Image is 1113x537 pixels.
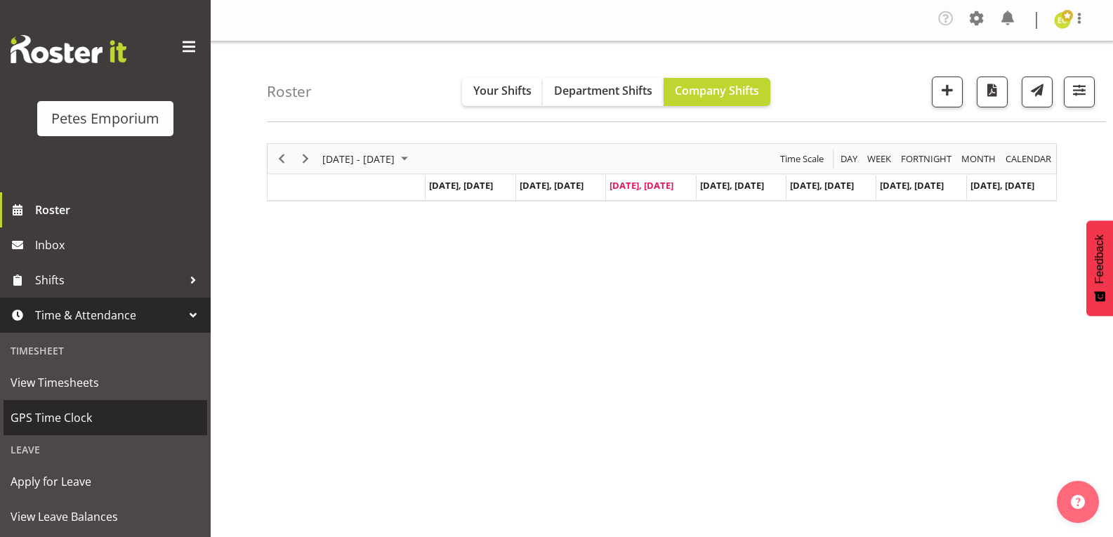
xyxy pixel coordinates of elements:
[664,78,770,106] button: Company Shifts
[35,234,204,256] span: Inbox
[1086,220,1113,316] button: Feedback - Show survey
[11,506,200,527] span: View Leave Balances
[35,199,204,220] span: Roster
[1003,150,1054,168] button: Month
[11,471,200,492] span: Apply for Leave
[959,150,999,168] button: Timeline Month
[321,150,396,168] span: [DATE] - [DATE]
[554,83,652,98] span: Department Shifts
[960,150,997,168] span: Month
[11,407,200,428] span: GPS Time Clock
[51,108,159,129] div: Petes Emporium
[320,150,414,168] button: September 01 - 07, 2025
[4,365,207,400] a: View Timesheets
[267,143,1057,201] div: Timeline Week of September 3, 2025
[899,150,954,168] button: Fortnight
[1004,150,1053,168] span: calendar
[865,150,894,168] button: Timeline Week
[473,83,532,98] span: Your Shifts
[4,336,207,365] div: Timesheet
[11,35,126,63] img: Rosterit website logo
[520,179,584,192] span: [DATE], [DATE]
[4,464,207,499] a: Apply for Leave
[779,150,825,168] span: Time Scale
[294,144,317,173] div: Next
[1022,77,1053,107] button: Send a list of all shifts for the selected filtered period to all rostered employees.
[839,150,859,168] span: Day
[977,77,1008,107] button: Download a PDF of the roster according to the set date range.
[700,179,764,192] span: [DATE], [DATE]
[932,77,963,107] button: Add a new shift
[462,78,543,106] button: Your Shifts
[790,179,854,192] span: [DATE], [DATE]
[35,270,183,291] span: Shifts
[296,150,315,168] button: Next
[610,179,673,192] span: [DATE], [DATE]
[778,150,826,168] button: Time Scale
[1054,12,1071,29] img: emma-croft7499.jpg
[267,84,312,100] h4: Roster
[970,179,1034,192] span: [DATE], [DATE]
[4,400,207,435] a: GPS Time Clock
[4,435,207,464] div: Leave
[270,144,294,173] div: Previous
[838,150,860,168] button: Timeline Day
[866,150,893,168] span: Week
[1064,77,1095,107] button: Filter Shifts
[675,83,759,98] span: Company Shifts
[900,150,953,168] span: Fortnight
[11,372,200,393] span: View Timesheets
[35,305,183,326] span: Time & Attendance
[4,499,207,534] a: View Leave Balances
[880,179,944,192] span: [DATE], [DATE]
[272,150,291,168] button: Previous
[1093,234,1106,284] span: Feedback
[543,78,664,106] button: Department Shifts
[1071,495,1085,509] img: help-xxl-2.png
[429,179,493,192] span: [DATE], [DATE]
